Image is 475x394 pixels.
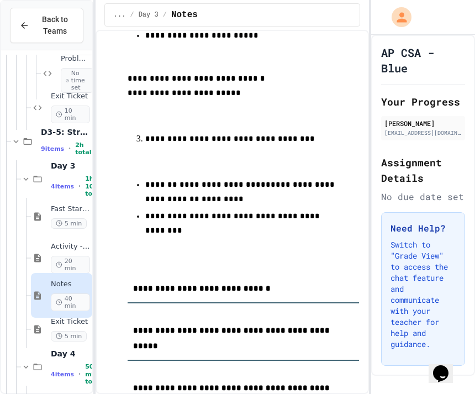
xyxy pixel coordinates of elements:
span: 2h total [75,141,91,156]
div: No due date set [381,190,465,203]
iframe: chat widget [429,350,464,383]
h3: Need Help? [390,222,456,235]
span: Back to Teams [36,14,74,37]
span: Exit Ticket [51,317,90,327]
span: 5 min [51,218,87,229]
span: • [78,182,81,191]
span: / [163,10,167,19]
h1: AP CSA - Blue [381,45,465,76]
span: Exit Ticket [51,92,90,101]
span: Day 3 [139,10,159,19]
span: Day 4 [51,349,90,359]
span: 9 items [41,145,64,153]
span: Day 3 [51,161,90,171]
div: [PERSON_NAME] [384,118,462,128]
span: 4 items [51,371,74,378]
span: ... [114,10,126,19]
h2: Assignment Details [381,155,465,186]
span: 50 min total [85,363,101,385]
span: • [68,144,71,153]
span: Fast Start - Teacher Only [51,204,90,214]
span: 10 min [51,106,90,123]
h2: Your Progress [381,94,465,109]
div: My Account [380,4,414,30]
span: 5 min [51,331,87,342]
span: 20 min [51,256,90,274]
span: No time set [61,68,93,93]
span: Notes [171,8,198,22]
div: [EMAIL_ADDRESS][DOMAIN_NAME] [384,129,462,137]
span: 40 min [51,293,90,311]
span: Notes [51,280,90,289]
span: • [78,370,81,379]
span: Problem 5 [61,54,90,64]
span: / [130,10,134,19]
span: D3-5: Strings [41,127,90,137]
span: 4 items [51,183,74,190]
span: 1h 10m total [85,175,101,197]
p: Switch to "Grade View" to access the chat feature and communicate with your teacher for help and ... [390,239,456,350]
span: Activity - Teacher Only [51,242,90,251]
